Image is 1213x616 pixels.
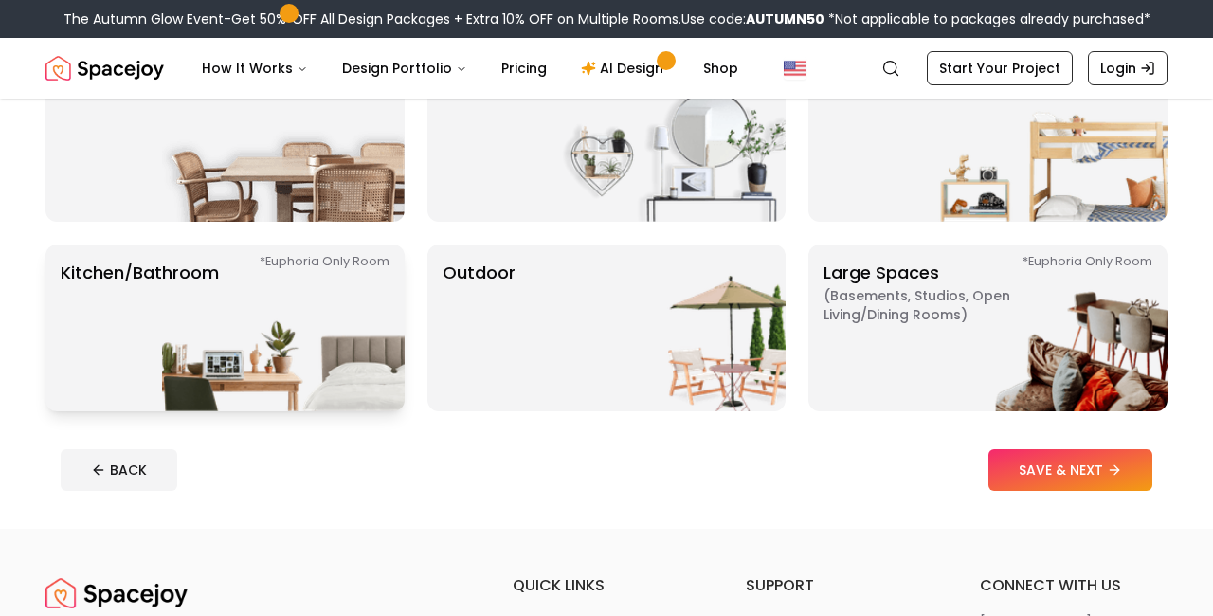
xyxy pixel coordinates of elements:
[688,49,753,87] a: Shop
[681,9,824,28] span: Use code:
[1088,51,1168,85] a: Login
[162,55,405,222] img: Dining Room
[543,245,786,411] img: Outdoor
[45,49,164,87] a: Spacejoy
[980,574,1168,597] h6: connect with us
[45,49,164,87] img: Spacejoy Logo
[746,9,824,28] b: AUTUMN50
[486,49,562,87] a: Pricing
[988,449,1152,491] button: SAVE & NEXT
[543,55,786,222] img: entryway
[927,51,1073,85] a: Start Your Project
[63,9,1150,28] div: The Autumn Glow Event-Get 50% OFF All Design Packages + Extra 10% OFF on Multiple Rooms.
[45,574,188,612] a: Spacejoy
[61,260,219,396] p: Kitchen/Bathroom
[824,286,1060,324] span: ( Basements, Studios, Open living/dining rooms )
[443,70,520,207] p: entryway
[61,449,177,491] button: BACK
[925,55,1168,222] img: Kids' Bedroom/Nursery
[784,57,806,80] img: United States
[824,260,1060,396] p: Large Spaces
[45,38,1168,99] nav: Global
[566,49,684,87] a: AI Design
[162,245,405,411] img: Kitchen/Bathroom *Euphoria Only
[61,70,168,207] p: Dining Room
[925,245,1168,411] img: Large Spaces *Euphoria Only
[327,49,482,87] button: Design Portfolio
[824,70,1019,207] p: Kids' Bedroom/Nursery
[824,9,1150,28] span: *Not applicable to packages already purchased*
[443,260,516,396] p: Outdoor
[187,49,323,87] button: How It Works
[45,574,188,612] img: Spacejoy Logo
[746,574,933,597] h6: support
[513,574,700,597] h6: quick links
[187,49,753,87] nav: Main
